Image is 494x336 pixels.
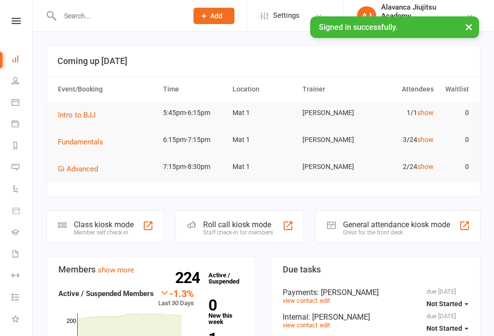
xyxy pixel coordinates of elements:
a: show [417,163,434,170]
td: 0 [438,102,473,124]
td: 5:45pm-6:15pm [159,102,229,124]
span: Fundamentals [58,138,103,146]
a: What's New [12,309,33,331]
div: AJ [357,6,376,26]
a: Product Sales [12,201,33,222]
th: Attendees [368,77,438,102]
td: 7:15pm-8:30pm [159,155,229,178]
a: show more [98,266,134,274]
span: Gi Advanced [58,165,98,173]
strong: 224 [175,271,204,285]
a: 224Active / Suspended [204,265,246,292]
td: 1/1 [368,102,438,124]
div: Member self check-in [74,229,134,236]
div: Internal [283,312,468,322]
div: Last 30 Days [158,288,194,309]
strong: Active / Suspended Members [58,289,154,298]
a: Calendar [12,92,33,114]
div: Payments [283,288,468,297]
td: [PERSON_NAME] [298,129,368,151]
a: Reports [12,136,33,157]
span: Signed in successfully. [319,23,398,32]
th: Location [228,77,298,102]
strong: 0 [208,298,240,312]
h3: Coming up [DATE] [57,56,469,66]
a: show [417,136,434,143]
span: Not Started [426,324,462,332]
span: : [PERSON_NAME] [317,288,379,297]
h3: Members [58,265,244,274]
button: Not Started [426,295,468,312]
input: Search... [57,9,181,23]
td: Mat 1 [228,155,298,178]
div: Roll call kiosk mode [203,220,273,229]
div: Staff check-in for members [203,229,273,236]
span: Not Started [426,300,462,308]
button: Intro to BJJ [58,109,102,121]
td: [PERSON_NAME] [298,155,368,178]
a: edit [320,322,330,329]
a: show [417,109,434,116]
div: Class kiosk mode [74,220,134,229]
span: Add [210,12,222,20]
th: Trainer [298,77,368,102]
span: Settings [273,5,300,26]
th: Waitlist [438,77,473,102]
a: 0New this week [208,298,244,325]
a: view contact [283,322,317,329]
td: 0 [438,155,473,178]
td: 2/24 [368,155,438,178]
a: Payments [12,114,33,136]
div: Alavanca Jiujitsu Academy [381,3,466,20]
h3: Due tasks [283,265,468,274]
a: view contact [283,297,317,304]
button: Add [193,8,234,24]
button: Gi Advanced [58,163,105,175]
td: Mat 1 [228,102,298,124]
th: Event/Booking [54,77,159,102]
td: Mat 1 [228,129,298,151]
span: : [PERSON_NAME] [308,312,370,322]
a: edit [320,297,330,304]
td: 6:15pm-7:15pm [159,129,229,151]
div: Great for the front desk [343,229,450,236]
div: -1.3% [158,288,194,298]
div: General attendance kiosk mode [343,220,450,229]
td: 3/24 [368,129,438,151]
th: Time [159,77,229,102]
a: People [12,71,33,92]
button: × [460,16,478,37]
span: Intro to BJJ [58,111,96,119]
button: Fundamentals [58,136,110,148]
a: Dashboard [12,49,33,71]
td: [PERSON_NAME] [298,102,368,124]
td: 0 [438,129,473,151]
